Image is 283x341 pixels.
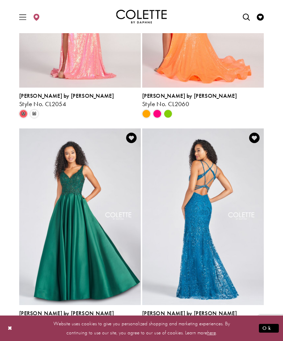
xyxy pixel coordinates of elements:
span: [PERSON_NAME] by [PERSON_NAME] [19,310,114,317]
a: here [207,329,216,336]
span: [PERSON_NAME] by [PERSON_NAME] [142,92,237,99]
i: Hot Pink [153,110,161,118]
span: [PERSON_NAME] by [PERSON_NAME] [19,92,114,99]
span: [PERSON_NAME] by [PERSON_NAME] [142,310,237,317]
a: Add to Wishlist [247,131,262,145]
i: Coral/Multi [19,110,28,118]
a: Visit Colette by Daphne Style No. CL12271 Page [19,128,141,305]
i: Orange [142,110,151,118]
img: Colette by Daphne [116,10,167,24]
a: Visit Colette by Daphne Style No. CL12280 Page [142,128,264,305]
a: Visit Wishlist Page [255,7,266,26]
div: Header Menu. Buttons: Search, Wishlist [240,6,267,28]
i: White/Multi [30,110,38,118]
a: Add to Wishlist [124,131,139,145]
button: Close Dialog [4,322,16,334]
a: Open Search dialog [241,7,252,26]
div: Colette by Daphne Style No. CL2060 [142,93,264,108]
a: Visit Store Locator page [31,7,42,26]
div: Colette by Daphne Style No. CL12271 [19,310,141,325]
span: Style No. CL2054 [19,100,66,108]
a: Colette by Daphne Homepage [116,10,167,24]
span: Style No. CL2060 [142,100,189,108]
span: Toggle Main Navigation Menu [17,7,28,26]
i: Lime [164,110,172,118]
button: Submit Dialog [259,324,279,333]
div: Colette by Daphne Style No. CL2054 [19,93,141,108]
div: Header Menu Left. Buttons: Hamburger menu , Store Locator [16,6,44,28]
p: Website uses cookies to give you personalized shopping and marketing experiences. By continuing t... [50,319,233,338]
div: Colette by Daphne Style No. CL12280 [142,310,264,325]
